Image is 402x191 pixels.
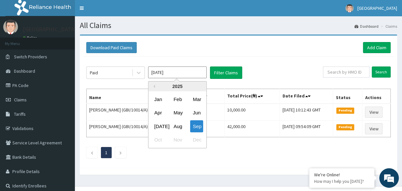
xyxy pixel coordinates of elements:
a: Next page [119,150,122,155]
a: Add Claim [363,42,391,53]
a: Online [23,36,38,40]
span: [GEOGRAPHIC_DATA] [357,5,397,11]
h1: All Claims [80,21,397,30]
input: Search by HMO ID [323,66,369,78]
div: Choose February 2025 [171,93,184,105]
div: Choose June 2025 [190,107,203,119]
a: Dashboard [354,23,379,29]
span: Switch Providers [14,54,47,60]
div: Choose September 2025 [190,120,203,132]
div: month 2025-09 [148,93,206,147]
img: User Image [345,4,353,12]
th: Name [87,89,165,104]
span: Pending [336,108,354,113]
a: Previous page [90,150,93,155]
span: Dashboard [14,68,35,74]
div: Choose January 2025 [152,93,165,105]
td: 10,000.00 [224,104,280,121]
div: Choose July 2025 [152,120,165,132]
span: Tariffs [14,111,26,117]
div: Choose August 2025 [171,120,184,132]
input: Search [372,66,391,78]
a: View [365,123,382,134]
td: [DATE] 10:12:43 GMT [280,104,333,121]
div: Choose April 2025 [152,107,165,119]
div: 2025 [148,81,206,91]
img: User Image [3,20,18,34]
th: Total Price(₦) [224,89,280,104]
button: Filter Claims [210,66,242,79]
td: [PERSON_NAME] (GBI/10014/A) [87,121,165,137]
div: We're Online! [314,172,369,178]
div: Paid [90,69,98,76]
button: Download Paid Claims [86,42,137,53]
button: Previous Year [152,85,155,88]
p: [GEOGRAPHIC_DATA] [23,26,76,32]
p: How may I help you today? [314,179,369,184]
a: Page 1 is your current page [105,150,107,155]
td: [PERSON_NAME] (GBI/10014/A) [87,104,165,121]
th: Status [333,89,362,104]
a: View [365,107,382,118]
span: Pending [336,124,354,130]
div: Choose March 2025 [190,93,203,105]
div: Choose May 2025 [171,107,184,119]
span: Claims [14,97,27,103]
td: [DATE] 09:54:09 GMT [280,121,333,137]
li: Claims [379,23,397,29]
th: Actions [362,89,391,104]
input: Select Month and Year [148,66,207,78]
td: 42,000.00 [224,121,280,137]
th: Date Filed [280,89,333,104]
